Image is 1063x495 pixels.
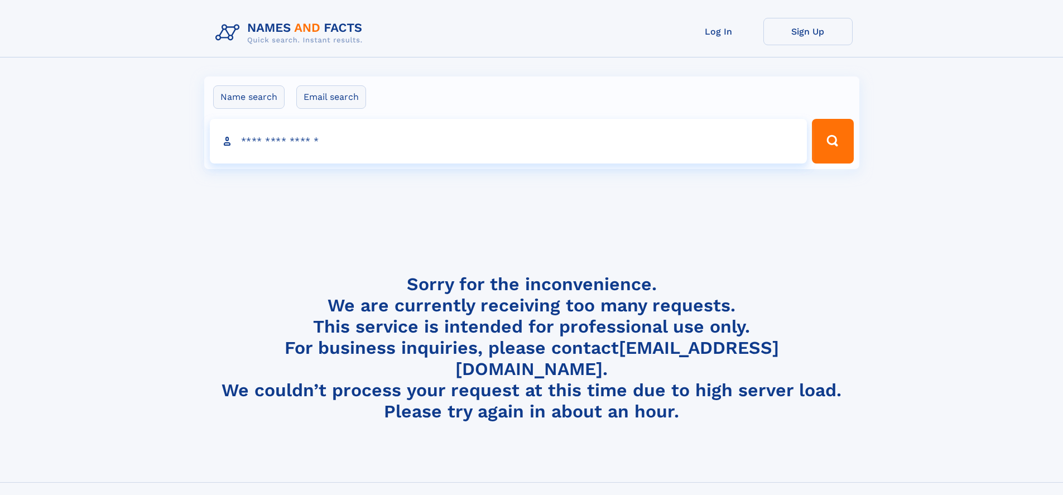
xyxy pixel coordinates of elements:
[296,85,366,109] label: Email search
[211,18,372,48] img: Logo Names and Facts
[213,85,285,109] label: Name search
[210,119,807,164] input: search input
[211,273,853,422] h4: Sorry for the inconvenience. We are currently receiving too many requests. This service is intend...
[455,337,779,379] a: [EMAIL_ADDRESS][DOMAIN_NAME]
[763,18,853,45] a: Sign Up
[812,119,853,164] button: Search Button
[674,18,763,45] a: Log In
